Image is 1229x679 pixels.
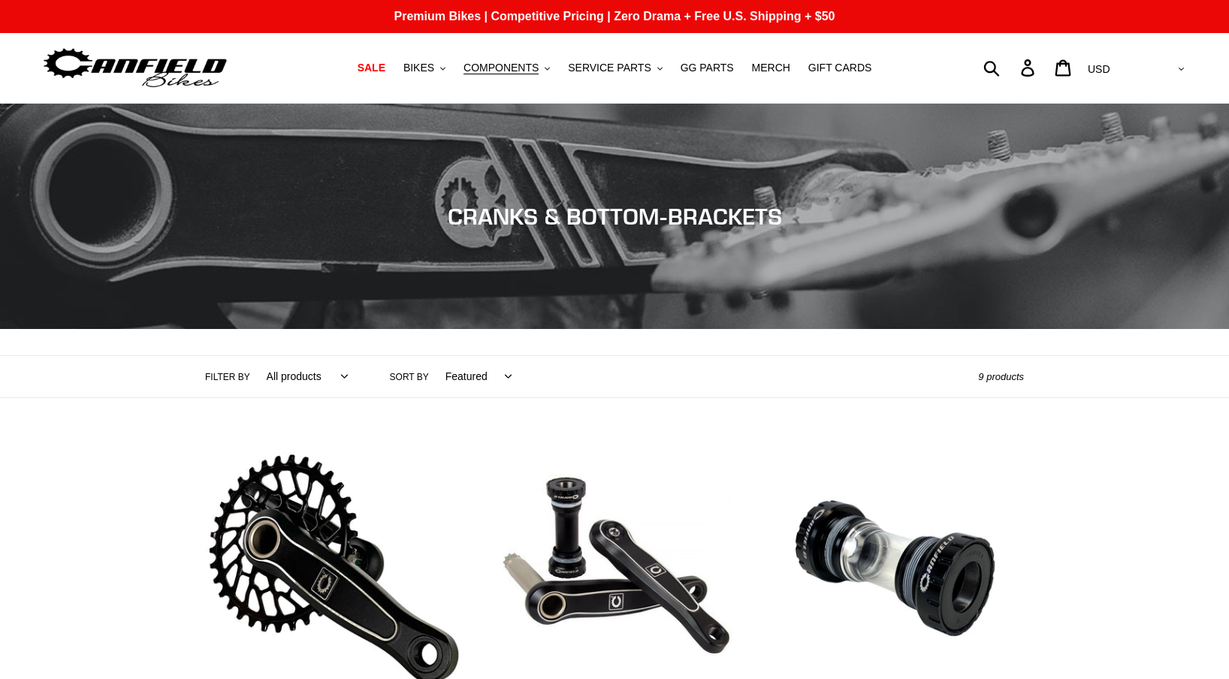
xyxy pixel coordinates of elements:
[456,58,557,78] button: COMPONENTS
[390,370,429,384] label: Sort by
[673,58,741,78] a: GG PARTS
[464,62,539,74] span: COMPONENTS
[448,203,782,230] span: CRANKS & BOTTOM-BRACKETS
[744,58,798,78] a: MERCH
[350,58,393,78] a: SALE
[568,62,651,74] span: SERVICE PARTS
[205,370,250,384] label: Filter by
[752,62,790,74] span: MERCH
[801,58,880,78] a: GIFT CARDS
[808,62,872,74] span: GIFT CARDS
[992,51,1030,84] input: Search
[403,62,434,74] span: BIKES
[358,62,385,74] span: SALE
[396,58,453,78] button: BIKES
[41,44,229,92] img: Canfield Bikes
[560,58,669,78] button: SERVICE PARTS
[681,62,734,74] span: GG PARTS
[978,371,1024,382] span: 9 products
